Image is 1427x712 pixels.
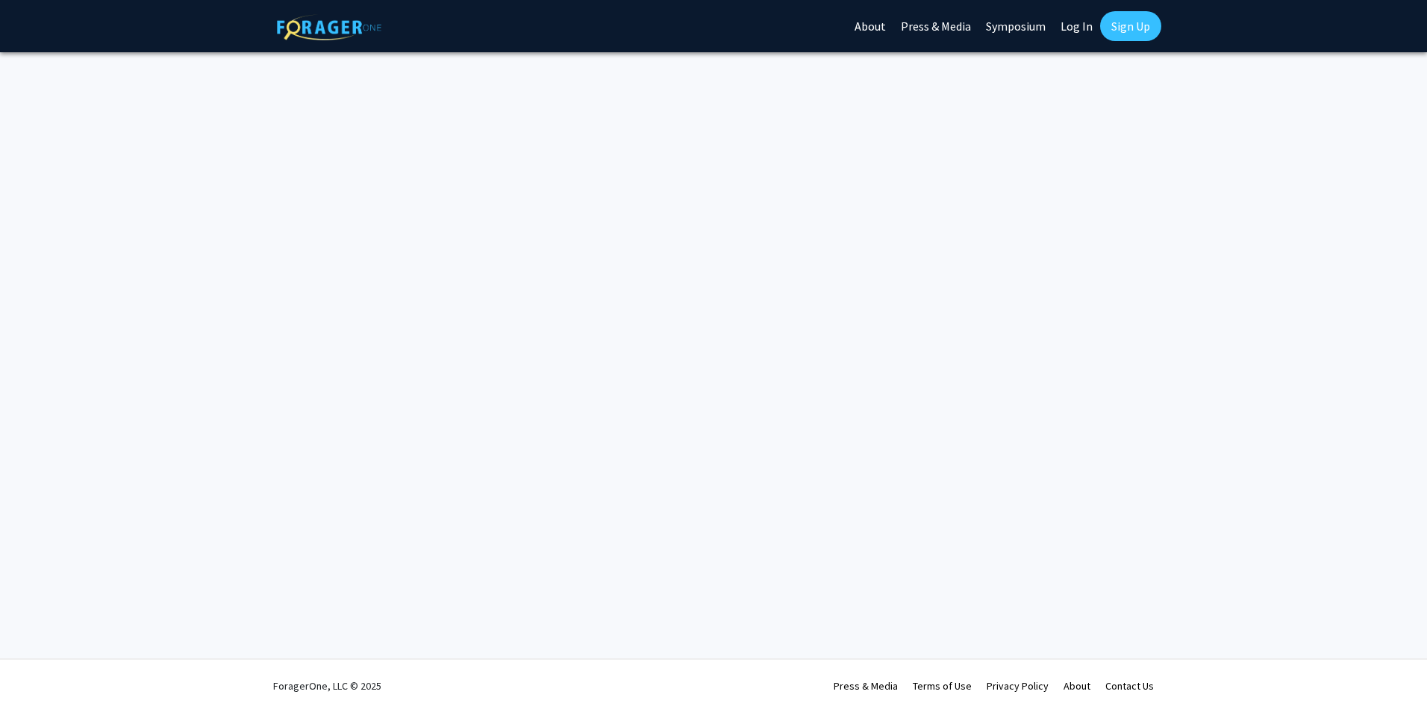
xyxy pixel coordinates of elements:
[1100,11,1161,41] a: Sign Up
[273,660,381,712] div: ForagerOne, LLC © 2025
[987,679,1049,693] a: Privacy Policy
[1064,679,1090,693] a: About
[277,14,381,40] img: ForagerOne Logo
[913,679,972,693] a: Terms of Use
[1105,679,1154,693] a: Contact Us
[834,679,898,693] a: Press & Media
